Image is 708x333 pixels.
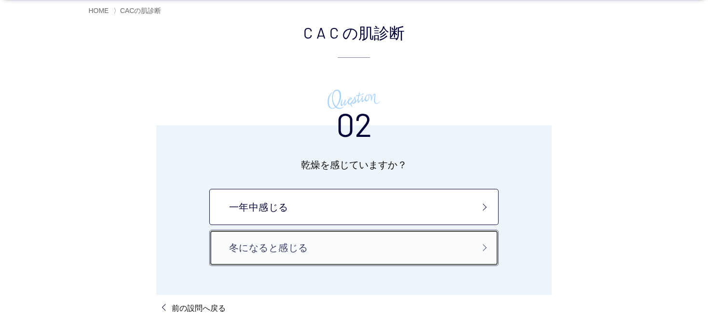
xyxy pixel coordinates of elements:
[89,7,109,14] a: HOME
[164,303,226,314] a: 前の設問へ戻る
[209,189,499,225] a: 一年中感じる
[336,84,372,140] h3: 02
[342,21,405,44] span: の肌診断
[177,156,531,173] p: 乾燥を感じていますか？
[172,303,226,314] p: 前の設問へ戻る
[209,230,499,266] a: 冬になると感じる
[113,6,164,15] li: 〉
[120,7,162,14] span: CACの肌診断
